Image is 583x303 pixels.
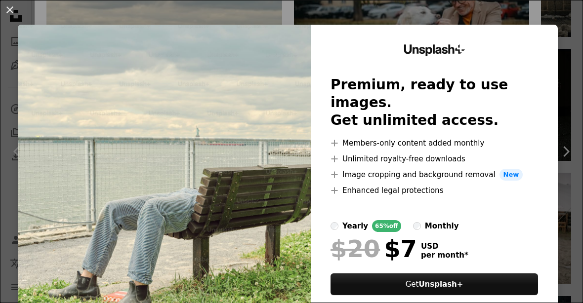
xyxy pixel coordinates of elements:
[372,220,401,232] div: 65% off
[421,251,468,260] span: per month *
[331,222,338,230] input: yearly65%off
[331,236,380,262] span: $20
[331,153,538,165] li: Unlimited royalty-free downloads
[331,185,538,196] li: Enhanced legal protections
[425,220,459,232] div: monthly
[342,220,368,232] div: yearly
[421,242,468,251] span: USD
[331,169,538,181] li: Image cropping and background removal
[331,76,538,129] h2: Premium, ready to use images. Get unlimited access.
[331,273,538,295] button: GetUnsplash+
[500,169,523,181] span: New
[418,280,463,289] strong: Unsplash+
[413,222,421,230] input: monthly
[331,137,538,149] li: Members-only content added monthly
[331,236,417,262] div: $7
